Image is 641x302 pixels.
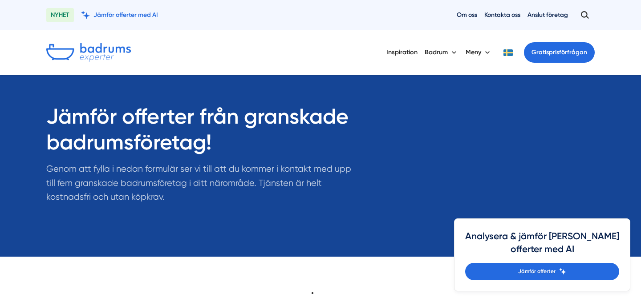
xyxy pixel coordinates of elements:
[457,11,477,19] a: Om oss
[531,48,549,56] span: Gratis
[46,104,361,162] h1: Jämför offerter från granskade badrumsföretag!
[46,162,361,208] p: Genom att fylla i nedan formulär ser vi till att du kommer i kontakt med upp till fem granskade b...
[425,41,458,64] button: Badrum
[466,41,492,64] button: Meny
[518,267,556,276] span: Jämför offerter
[465,230,619,263] h4: Analysera & jämför [PERSON_NAME] offerter med AI
[46,8,74,22] span: NYHET
[46,43,131,62] img: Badrumsexperter.se logotyp
[484,11,520,19] a: Kontakta oss
[465,263,619,280] a: Jämför offerter
[93,11,158,19] span: Jämför offerter med AI
[524,42,595,63] a: Gratisprisförfrågan
[81,11,158,19] a: Jämför offerter med AI
[386,41,418,64] a: Inspiration
[527,11,568,19] a: Anslut företag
